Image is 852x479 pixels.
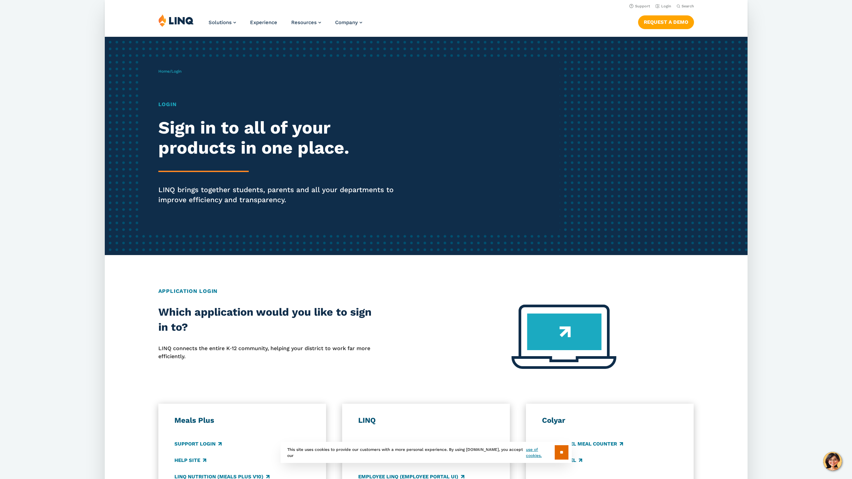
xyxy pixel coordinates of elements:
a: Login [655,4,671,8]
a: Resources [291,19,321,25]
a: Solutions [209,19,236,25]
p: LINQ brings together students, parents and all your departments to improve efficiency and transpa... [158,185,406,205]
button: Hello, have a question? Let’s chat. [823,452,842,471]
button: Open Search Bar [676,4,694,9]
span: / [158,69,181,74]
span: Login [171,69,181,74]
span: Search [681,4,694,8]
nav: Utility Navigation [105,2,748,9]
h2: Application Login [158,287,694,295]
a: Home [158,69,170,74]
a: use of cookies. [526,447,554,459]
nav: Primary Navigation [209,14,362,36]
nav: Button Navigation [638,14,694,29]
a: Experience [250,19,277,25]
img: LINQ | K‑12 Software [158,14,194,27]
div: This site uses cookies to provide our customers with a more personal experience. By using [DOMAIN... [281,442,572,463]
a: LINQ Finance/HR/Charter [358,440,435,448]
a: CARTEWHEEL Meal Counter [542,440,623,448]
a: Support [629,4,650,8]
h2: Which application would you like to sign in to? [158,305,372,335]
h2: Sign in to all of your products in one place. [158,118,406,158]
h3: LINQ [358,416,494,425]
p: LINQ connects the entire K‑12 community, helping your district to work far more efficiently. [158,344,372,361]
span: Company [335,19,358,25]
span: Solutions [209,19,232,25]
a: Request a Demo [638,15,694,29]
h3: Colyar [542,416,678,425]
span: Resources [291,19,317,25]
h3: Meals Plus [174,416,310,425]
h1: Login [158,100,406,108]
a: Company [335,19,362,25]
a: Support Login [174,440,222,448]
